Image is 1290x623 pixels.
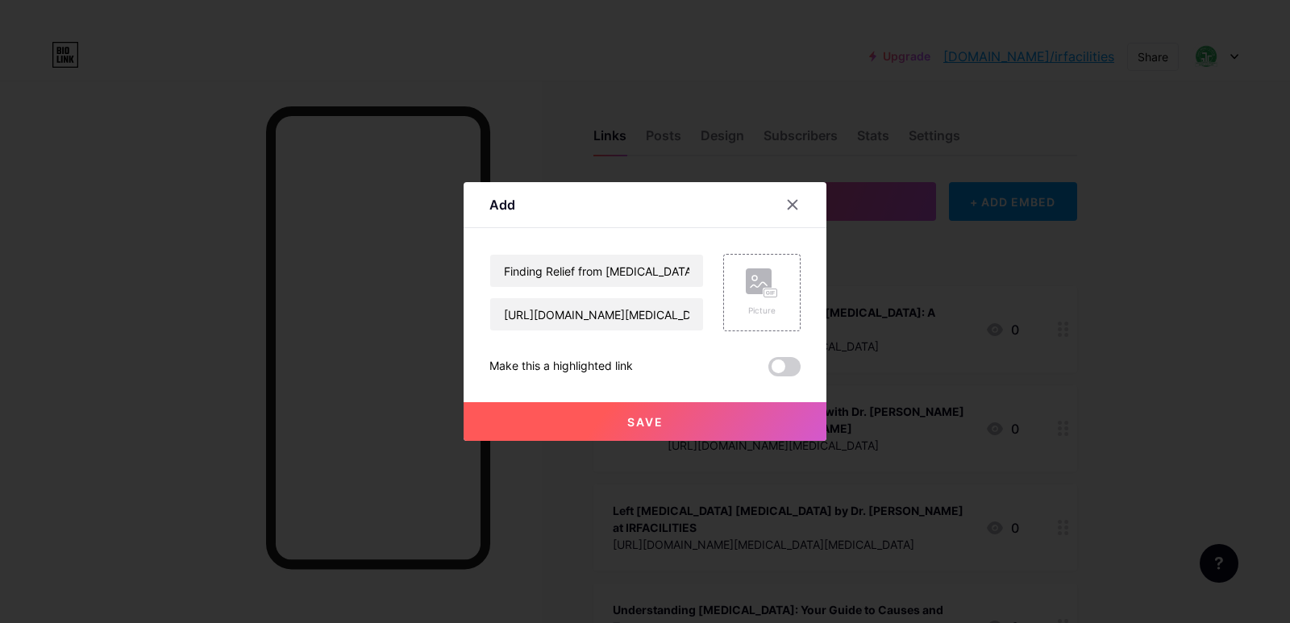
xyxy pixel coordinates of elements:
div: Picture [746,305,778,317]
div: Make this a highlighted link [489,357,633,376]
button: Save [464,402,826,441]
div: Add [489,195,515,214]
input: Title [490,255,703,287]
input: URL [490,298,703,330]
span: Save [627,415,664,429]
